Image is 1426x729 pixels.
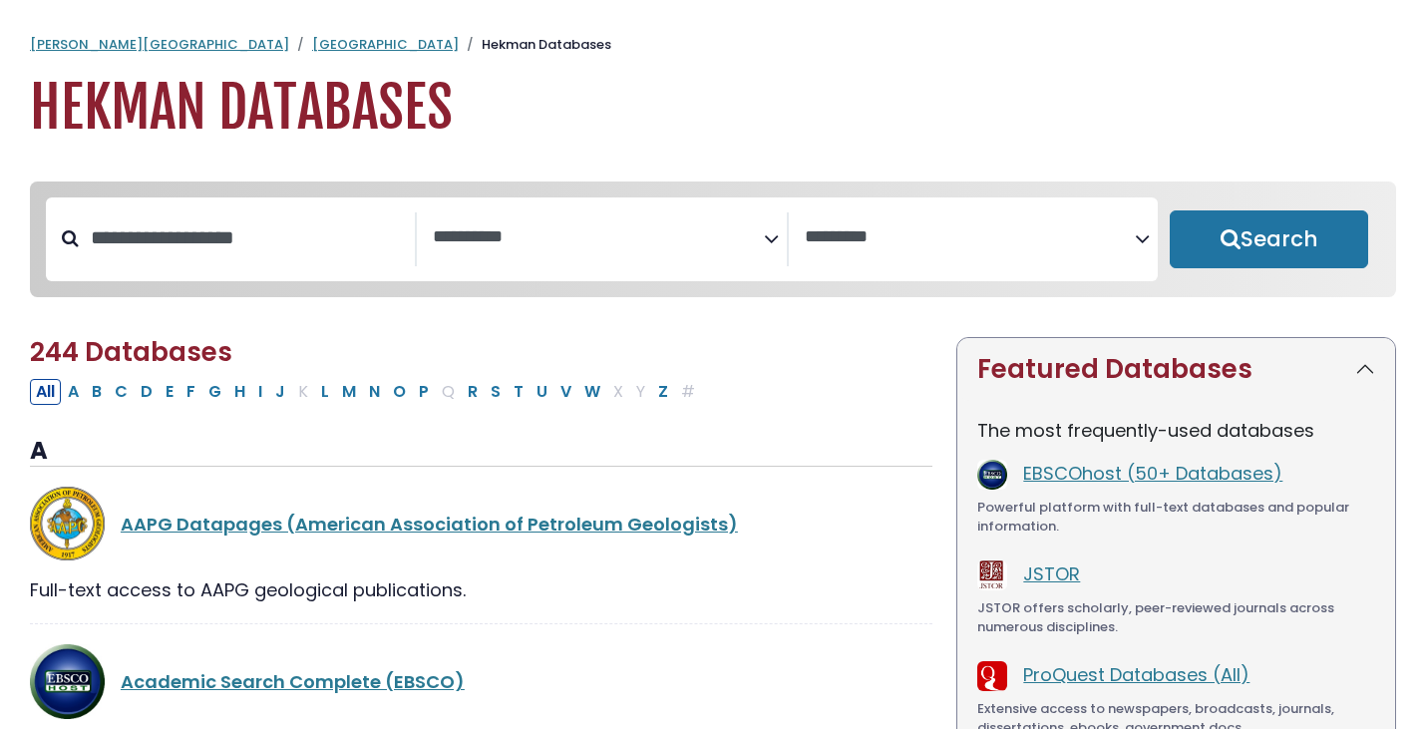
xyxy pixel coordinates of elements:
[977,598,1375,637] div: JSTOR offers scholarly, peer-reviewed journals across numerous disciplines.
[79,221,415,254] input: Search database by title or keyword
[363,379,386,405] button: Filter Results N
[957,338,1395,401] button: Featured Databases
[269,379,291,405] button: Filter Results J
[228,379,251,405] button: Filter Results H
[459,35,611,55] li: Hekman Databases
[30,35,1396,55] nav: breadcrumb
[336,379,362,405] button: Filter Results M
[485,379,507,405] button: Filter Results S
[413,379,435,405] button: Filter Results P
[30,35,289,54] a: [PERSON_NAME][GEOGRAPHIC_DATA]
[202,379,227,405] button: Filter Results G
[462,379,484,405] button: Filter Results R
[433,227,763,248] textarea: Search
[1023,561,1080,586] a: JSTOR
[86,379,108,405] button: Filter Results B
[652,379,674,405] button: Filter Results Z
[312,35,459,54] a: [GEOGRAPHIC_DATA]
[30,182,1396,297] nav: Search filters
[1023,461,1282,486] a: EBSCOhost (50+ Databases)
[387,379,412,405] button: Filter Results O
[1170,210,1368,268] button: Submit for Search Results
[121,512,738,537] a: AAPG Datapages (American Association of Petroleum Geologists)
[121,669,465,694] a: Academic Search Complete (EBSCO)
[977,417,1375,444] p: The most frequently-used databases
[30,75,1396,142] h1: Hekman Databases
[805,227,1135,248] textarea: Search
[30,378,703,403] div: Alpha-list to filter by first letter of database name
[180,379,201,405] button: Filter Results F
[508,379,530,405] button: Filter Results T
[315,379,335,405] button: Filter Results L
[531,379,553,405] button: Filter Results U
[977,498,1375,537] div: Powerful platform with full-text databases and popular information.
[30,334,232,370] span: 244 Databases
[252,379,268,405] button: Filter Results I
[30,437,932,467] h3: A
[109,379,134,405] button: Filter Results C
[554,379,577,405] button: Filter Results V
[135,379,159,405] button: Filter Results D
[30,576,932,603] div: Full-text access to AAPG geological publications.
[1023,662,1249,687] a: ProQuest Databases (All)
[30,379,61,405] button: All
[62,379,85,405] button: Filter Results A
[578,379,606,405] button: Filter Results W
[160,379,179,405] button: Filter Results E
